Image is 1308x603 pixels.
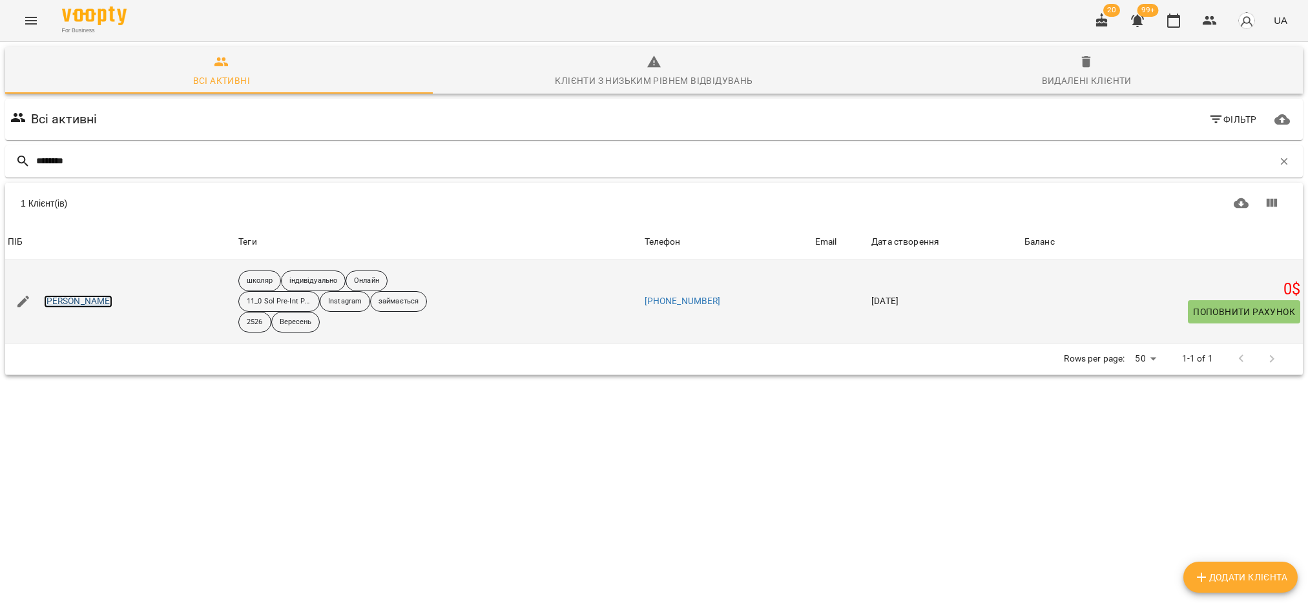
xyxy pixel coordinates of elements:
[645,234,810,250] span: Телефон
[1226,188,1257,219] button: Завантажити CSV
[1274,14,1287,27] span: UA
[1024,234,1300,250] span: Баланс
[5,183,1303,224] div: Table Toolbar
[280,317,312,328] p: Вересень
[815,234,837,250] div: Email
[21,197,647,210] div: 1 Клієнт(ів)
[1024,280,1300,300] h5: 0 $
[871,234,1019,250] span: Дата створення
[1182,353,1213,365] p: 1-1 of 1
[645,296,721,306] a: [PHONE_NUMBER]
[31,109,98,129] h6: Всі активні
[281,271,346,291] div: індивідуально
[869,260,1022,343] td: [DATE]
[871,234,939,250] div: Sort
[1024,234,1055,250] div: Sort
[193,73,250,88] div: Всі активні
[370,291,427,312] div: займається
[1203,108,1262,131] button: Фільтр
[1130,349,1161,368] div: 50
[44,295,113,308] a: [PERSON_NAME]
[62,26,127,35] span: For Business
[555,73,753,88] div: Клієнти з низьким рівнем відвідувань
[271,312,320,332] div: Вересень
[1256,188,1287,219] button: Показати колонки
[247,317,262,328] p: 2526
[247,296,311,307] p: 11_0 Sol Pre-Int Pr SPr Cont
[247,276,273,287] p: школяр
[645,234,681,250] div: Телефон
[1269,8,1292,32] button: UA
[815,234,866,250] span: Email
[1193,304,1295,320] span: Поповнити рахунок
[645,234,681,250] div: Sort
[1042,73,1132,88] div: Видалені клієнти
[815,234,837,250] div: Sort
[328,296,362,307] p: Instagram
[1137,4,1159,17] span: 99+
[238,271,281,291] div: школяр
[1024,234,1055,250] div: Баланс
[320,291,370,312] div: Instagram
[379,296,419,307] p: займається
[1238,12,1256,30] img: avatar_s.png
[871,234,939,250] div: Дата створення
[238,291,320,312] div: 11_0 Sol Pre-Int Pr SPr Cont
[1209,112,1257,127] span: Фільтр
[346,271,388,291] div: Онлайн
[238,234,639,250] div: Теги
[238,312,271,332] div: 2526
[354,276,379,287] p: Онлайн
[8,234,23,250] div: Sort
[16,5,47,36] button: Menu
[8,234,23,250] div: ПІБ
[62,6,127,25] img: Voopty Logo
[1188,300,1300,323] button: Поповнити рахунок
[1103,4,1120,17] span: 20
[8,234,233,250] span: ПІБ
[1064,353,1125,365] p: Rows per page:
[289,276,337,287] p: індивідуально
